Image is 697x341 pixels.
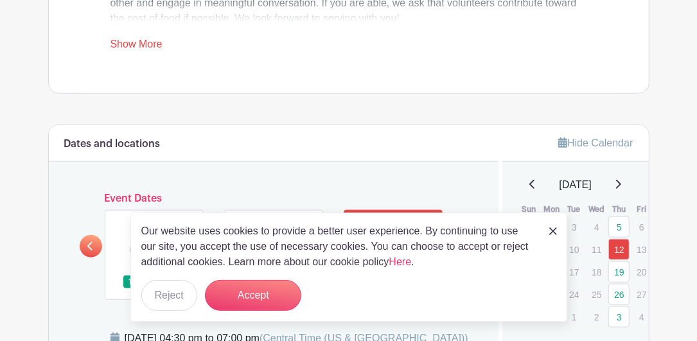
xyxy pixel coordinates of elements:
p: 10 [563,240,585,259]
a: Hide Calendar [558,137,633,148]
p: 17 [563,262,585,282]
a: Here [389,256,412,267]
img: close_button-5f87c8562297e5c2d7936805f587ecaba9071eb48480494691a3f1689db116b3.svg [549,227,557,235]
p: 25 [586,284,607,304]
p: 1 [563,307,585,327]
th: Fri [630,203,653,216]
p: 27 [631,284,652,304]
a: 19 [608,261,630,283]
p: 18 [586,262,607,282]
a: Show More [110,39,163,55]
th: Wed [585,203,608,216]
p: 4 [586,217,607,237]
th: Thu [608,203,630,216]
h6: Dates and locations [64,138,161,150]
a: 26 [608,284,630,305]
th: Sun [518,203,540,216]
p: 20 [631,262,652,282]
a: 12 [608,239,630,260]
p: 13 [631,240,652,259]
h6: Event Dates [102,193,446,205]
p: 11 [586,240,607,259]
button: Accept [205,280,301,311]
th: Tue [563,203,585,216]
p: 4 [631,307,652,327]
button: Reject [141,280,197,311]
a: 5 [608,216,630,238]
p: 24 [563,284,585,304]
p: 3 [563,217,585,237]
p: 2 [586,307,607,327]
th: Mon [540,203,563,216]
p: Our website uses cookies to provide a better user experience. By continuing to use our site, you ... [141,223,536,270]
span: [DATE] [560,177,592,193]
a: 3 [608,306,630,328]
p: 6 [631,217,652,237]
